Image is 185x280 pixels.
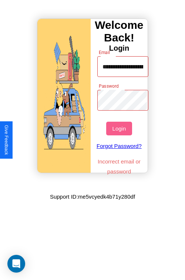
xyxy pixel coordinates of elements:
img: gif [37,19,91,173]
h3: Welcome Back! [91,19,148,44]
a: Forgot Password? [94,135,145,156]
p: Incorrect email or password [94,156,145,176]
label: Password [99,83,118,89]
div: Give Feedback [4,125,9,155]
label: Email [99,49,110,55]
div: Open Intercom Messenger [7,255,25,273]
button: Login [106,122,132,135]
p: Support ID: me5vcyedk4b71y280df [50,192,135,202]
h4: Login [91,44,148,53]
